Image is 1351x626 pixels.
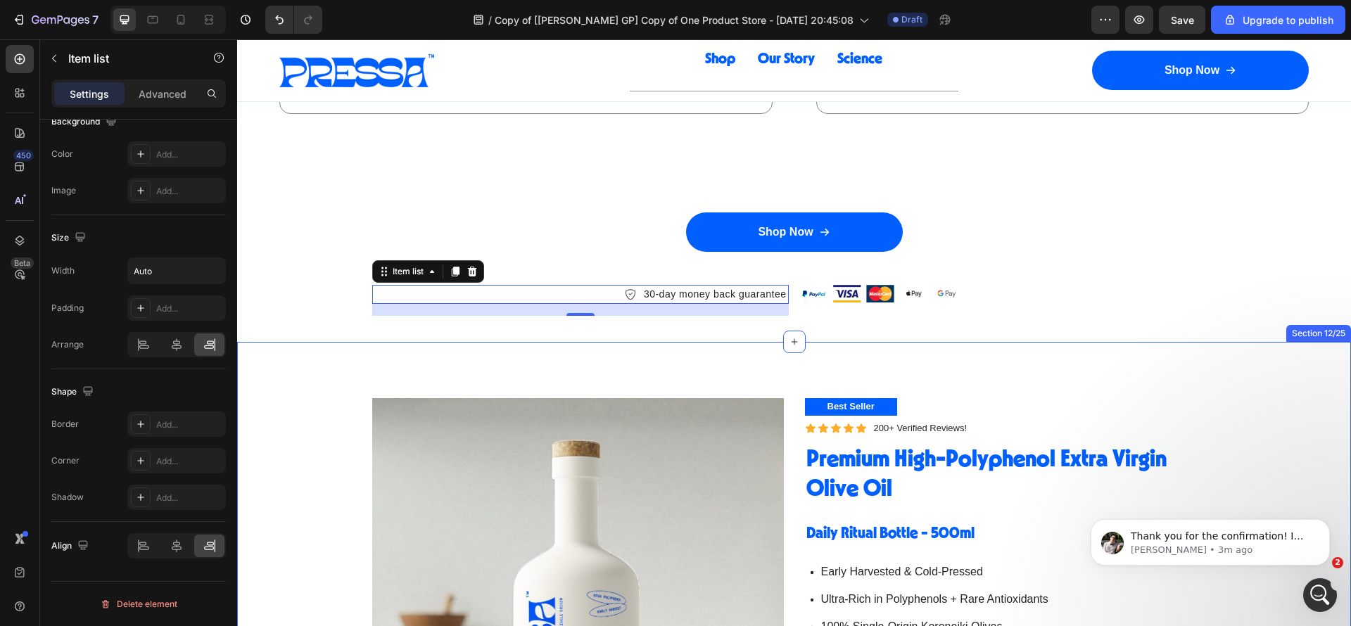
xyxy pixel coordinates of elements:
[156,185,222,198] div: Add...
[237,39,1351,626] iframe: Design area
[156,492,222,504] div: Add...
[156,302,222,315] div: Add...
[495,13,854,27] span: Copy of [[PERSON_NAME] GP] Copy of One Product Store - [DATE] 20:45:08
[100,596,177,613] div: Delete element
[13,150,34,161] div: 450
[51,537,91,556] div: Align
[128,258,225,283] input: Auto
[92,11,99,28] p: 7
[1171,14,1194,26] span: Save
[1159,6,1205,34] button: Save
[568,404,979,468] h1: Premium High-Polyphenol Extra Virgin Olive Oil
[51,338,84,351] div: Arrange
[407,249,550,260] span: 30-day money back guarantee
[70,87,109,101] p: Settings
[584,580,811,595] p: 100% Single-Origin Koroneiki Olives
[51,383,96,402] div: Shape
[51,593,226,615] button: Delete element
[1211,6,1345,34] button: Upgrade to publish
[51,418,79,430] div: Border
[51,229,89,248] div: Size
[156,419,222,431] div: Add...
[51,184,76,197] div: Image
[563,245,723,262] img: 495611768014373769-47762bdc-c92b-46d1-973d-50401e2847fe.png
[584,525,811,540] p: Early Harvested & Cold-Pressed
[68,50,188,67] p: Item list
[265,6,322,34] div: Undo/Redo
[153,226,189,238] div: Item list
[584,553,811,568] p: Ultra-Rich in Polyphenols + Rare Antioxidants
[51,491,84,504] div: Shadow
[637,383,730,395] p: 200+ Verified Reviews!
[6,6,105,34] button: 7
[51,454,80,467] div: Corner
[51,302,84,314] div: Padding
[1223,13,1333,27] div: Upgrade to publish
[590,362,638,373] p: Best Seller
[11,257,34,269] div: Beta
[139,87,186,101] p: Advanced
[51,148,73,160] div: Color
[51,264,75,277] div: Width
[51,113,120,132] div: Background
[488,13,492,27] span: /
[449,173,666,212] a: Shop Now
[1070,490,1351,588] iframe: Intercom notifications message
[901,13,922,26] span: Draft
[1332,557,1343,568] span: 2
[156,148,222,161] div: Add...
[1052,288,1111,300] div: Section 12/25
[156,455,222,468] div: Add...
[569,486,737,502] span: Daily Ritual Bottle - 500ml
[1303,578,1337,612] iframe: Intercom live chat
[521,186,576,200] p: Shop Now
